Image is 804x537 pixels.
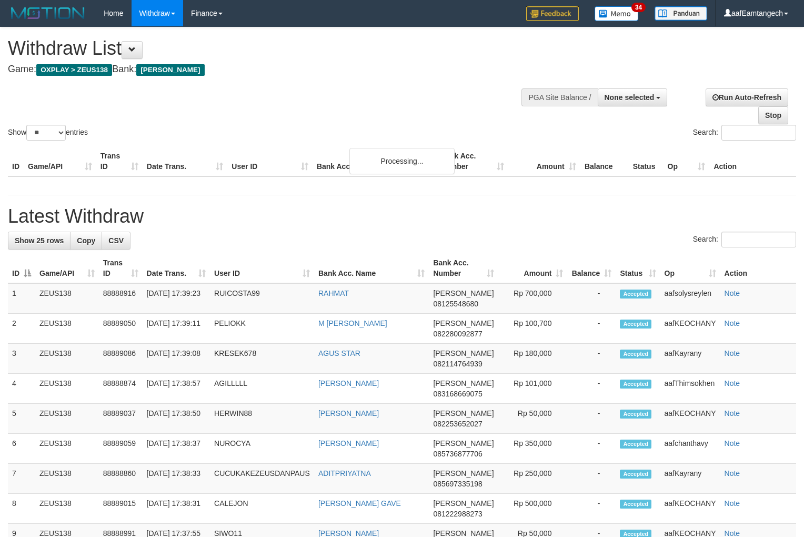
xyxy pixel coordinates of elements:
[318,409,379,417] a: [PERSON_NAME]
[35,283,99,314] td: ZEUS138
[660,404,720,434] td: aafKEOCHANY
[210,344,314,374] td: KRESEK678
[721,232,796,247] input: Search:
[313,146,436,176] th: Bank Acc. Name
[498,283,568,314] td: Rp 700,000
[567,494,616,524] td: -
[498,344,568,374] td: Rp 180,000
[99,494,143,524] td: 88889015
[433,330,482,338] span: Copy 082280092877 to clipboard
[318,289,349,297] a: RAHMAT
[660,283,720,314] td: aafsolysreylen
[620,410,651,419] span: Accepted
[143,146,228,176] th: Date Trans.
[8,314,35,344] td: 2
[136,64,204,76] span: [PERSON_NAME]
[318,349,360,357] a: AGUS STAR
[725,499,740,508] a: Note
[26,125,66,141] select: Showentries
[210,464,314,494] td: CUCUKAKEZEUSDANPAUS
[436,146,508,176] th: Bank Acc. Number
[143,494,210,524] td: [DATE] 17:38:31
[318,499,401,508] a: [PERSON_NAME] GAVE
[318,319,387,327] a: M [PERSON_NAME]
[35,253,99,283] th: Game/API: activate to sort column ascending
[567,253,616,283] th: Balance: activate to sort column ascending
[35,314,99,344] td: ZEUS138
[143,283,210,314] td: [DATE] 17:39:23
[35,434,99,464] td: ZEUS138
[433,409,494,417] span: [PERSON_NAME]
[35,404,99,434] td: ZEUS138
[108,236,124,245] span: CSV
[143,434,210,464] td: [DATE] 17:38:37
[99,464,143,494] td: 88888860
[8,206,796,227] h1: Latest Withdraw
[433,510,482,518] span: Copy 081222988273 to clipboard
[8,146,24,176] th: ID
[620,470,651,479] span: Accepted
[616,253,660,283] th: Status: activate to sort column ascending
[99,434,143,464] td: 88889059
[102,232,130,250] a: CSV
[318,379,379,387] a: [PERSON_NAME]
[725,379,740,387] a: Note
[620,500,651,509] span: Accepted
[660,253,720,283] th: Op: activate to sort column ascending
[725,289,740,297] a: Note
[620,350,651,359] span: Accepted
[36,64,112,76] span: OXPLAY > ZEUS138
[526,6,579,21] img: Feedback.jpg
[35,374,99,404] td: ZEUS138
[693,125,796,141] label: Search:
[433,469,494,478] span: [PERSON_NAME]
[660,434,720,464] td: aafchanthavy
[508,146,580,176] th: Amount
[721,125,796,141] input: Search:
[210,374,314,404] td: AGILLLLL
[210,434,314,464] td: NUROCYA
[693,232,796,247] label: Search:
[35,494,99,524] td: ZEUS138
[349,148,455,174] div: Processing...
[210,314,314,344] td: PELIOKK
[210,494,314,524] td: CALEJON
[143,374,210,404] td: [DATE] 17:38:57
[660,464,720,494] td: aafKayrany
[433,480,482,488] span: Copy 085697335198 to clipboard
[8,232,71,250] a: Show 25 rows
[433,499,494,508] span: [PERSON_NAME]
[498,434,568,464] td: Rp 350,000
[620,440,651,449] span: Accepted
[580,146,629,176] th: Balance
[620,290,651,299] span: Accepted
[433,439,494,447] span: [PERSON_NAME]
[660,494,720,524] td: aafKEOCHANY
[429,253,498,283] th: Bank Acc. Number: activate to sort column ascending
[8,404,35,434] td: 5
[709,146,796,176] th: Action
[433,360,482,368] span: Copy 082114764939 to clipboard
[8,5,88,21] img: MOTION_logo.png
[567,434,616,464] td: -
[8,344,35,374] td: 3
[498,404,568,434] td: Rp 50,000
[567,314,616,344] td: -
[521,88,597,106] div: PGA Site Balance /
[725,349,740,357] a: Note
[8,38,526,59] h1: Withdraw List
[725,319,740,327] a: Note
[210,283,314,314] td: RUICOSTA99
[660,344,720,374] td: aafKayrany
[143,404,210,434] td: [DATE] 17:38:50
[725,439,740,447] a: Note
[629,146,664,176] th: Status
[567,283,616,314] td: -
[498,314,568,344] td: Rp 100,700
[15,236,64,245] span: Show 25 rows
[314,253,429,283] th: Bank Acc. Name: activate to sort column ascending
[620,320,651,329] span: Accepted
[8,494,35,524] td: 8
[143,344,210,374] td: [DATE] 17:39:08
[35,344,99,374] td: ZEUS138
